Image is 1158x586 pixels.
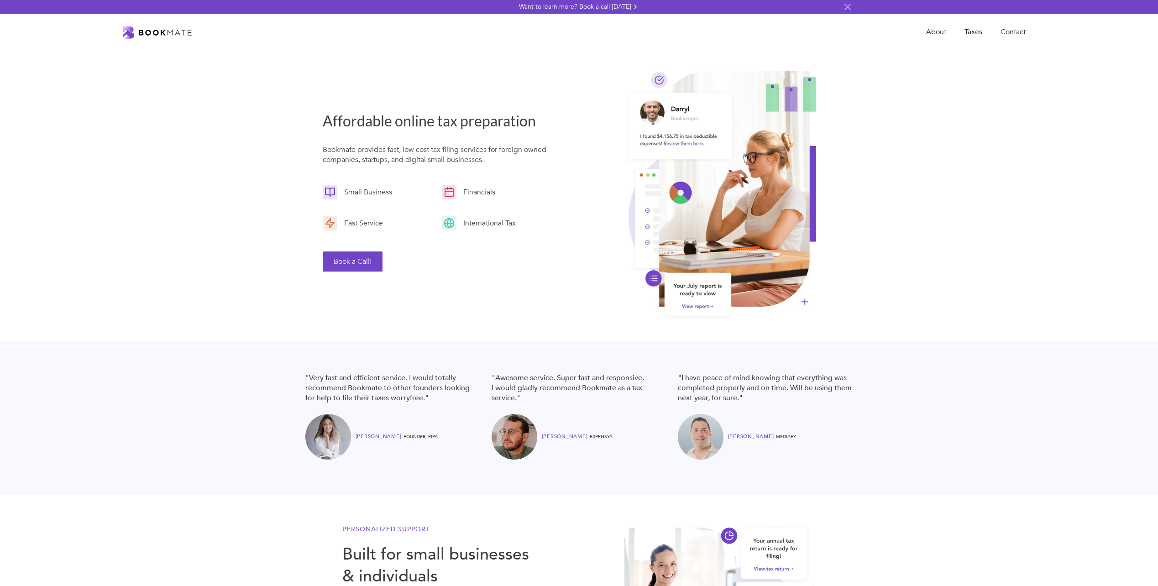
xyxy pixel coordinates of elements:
a: Contact [991,23,1035,42]
div: [PERSON_NAME] [728,431,776,442]
a: "Very fast and efficient service. I would totally recommend Bookmate to other founders looking fo... [305,373,481,460]
blockquote: "I have peace of mind knowing that everything was completed properly and on time. Will be using t... [678,373,853,403]
p: Bookmate provides fast, low cost tax filing services for foreign owned companies, startups, and d... [323,145,554,169]
h6: Personalized Support [342,524,534,534]
button: Book a Call! [323,251,383,272]
div: FOUNDER, PIPA [403,431,438,442]
div: Expensya [590,431,613,442]
div: Want to learn more? Book a call [DATE] [519,2,631,11]
blockquote: "Very fast and efficient service. I would totally recommend Bookmate to other founders looking fo... [305,373,481,403]
a: home [123,26,192,39]
a: "Awesome service. Super fast and responsive. I would gladly recommend Bookmate as a tax service."... [492,373,667,460]
div: [PERSON_NAME] [356,431,404,442]
a: Want to learn more? Book a call [DATE] [519,2,639,11]
div: [PERSON_NAME] [542,431,590,442]
a: About [917,23,955,42]
div: Fast Service [337,218,385,228]
blockquote: "Awesome service. Super fast and responsive. I would gladly recommend Bookmate as a tax service." [492,373,667,403]
a: Taxes [955,23,991,42]
h3: Affordable online tax preparation [323,111,554,131]
div: Financials [456,187,498,197]
div: Small Business [337,187,394,197]
div: MediaFy [776,431,796,442]
a: "I have peace of mind knowing that everything was completed properly and on time. Will be using t... [678,373,853,460]
div: International Tax [456,218,518,228]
